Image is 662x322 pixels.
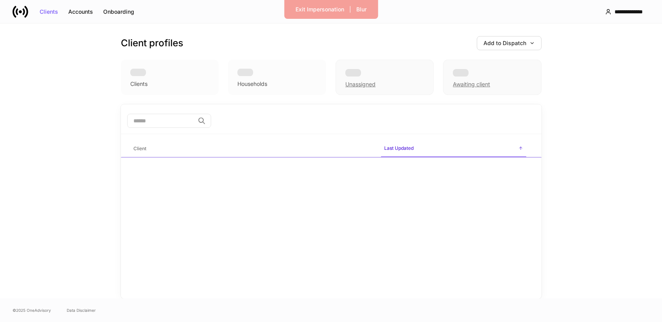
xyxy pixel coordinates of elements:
[443,60,541,95] div: Awaiting client
[68,9,93,15] div: Accounts
[477,36,542,50] button: Add to Dispatch
[345,80,376,88] div: Unassigned
[67,307,96,313] a: Data Disclaimer
[295,7,344,12] div: Exit Impersonation
[351,3,372,16] button: Blur
[381,140,526,157] span: Last Updated
[336,60,434,95] div: Unassigned
[63,5,98,18] button: Accounts
[384,144,414,152] h6: Last Updated
[103,9,134,15] div: Onboarding
[237,80,267,88] div: Households
[98,5,139,18] button: Onboarding
[453,80,490,88] div: Awaiting client
[130,141,375,157] span: Client
[130,80,148,88] div: Clients
[40,9,58,15] div: Clients
[13,307,51,313] span: © 2025 OneAdvisory
[133,145,146,152] h6: Client
[290,3,349,16] button: Exit Impersonation
[121,37,183,49] h3: Client profiles
[483,40,535,46] div: Add to Dispatch
[356,7,367,12] div: Blur
[35,5,63,18] button: Clients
